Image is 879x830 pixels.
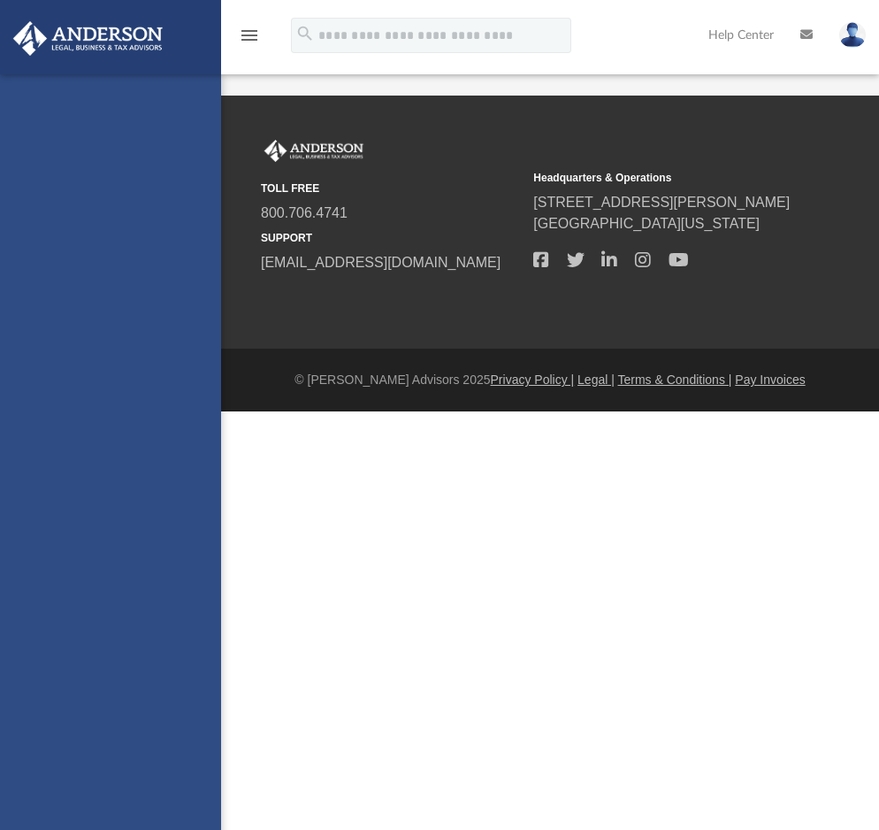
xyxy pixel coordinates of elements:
[239,25,260,46] i: menu
[735,373,805,387] a: Pay Invoices
[261,205,348,220] a: 800.706.4741
[8,21,168,56] img: Anderson Advisors Platinum Portal
[491,373,575,387] a: Privacy Policy |
[577,373,615,387] a: Legal |
[261,230,521,246] small: SUPPORT
[295,24,315,43] i: search
[839,22,866,48] img: User Pic
[239,34,260,46] a: menu
[533,195,790,210] a: [STREET_ADDRESS][PERSON_NAME]
[261,181,521,196] small: TOLL FREE
[261,255,501,270] a: [EMAIL_ADDRESS][DOMAIN_NAME]
[261,140,367,163] img: Anderson Advisors Platinum Portal
[221,371,879,389] div: © [PERSON_NAME] Advisors 2025
[533,216,760,231] a: [GEOGRAPHIC_DATA][US_STATE]
[533,170,793,186] small: Headquarters & Operations
[618,373,732,387] a: Terms & Conditions |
